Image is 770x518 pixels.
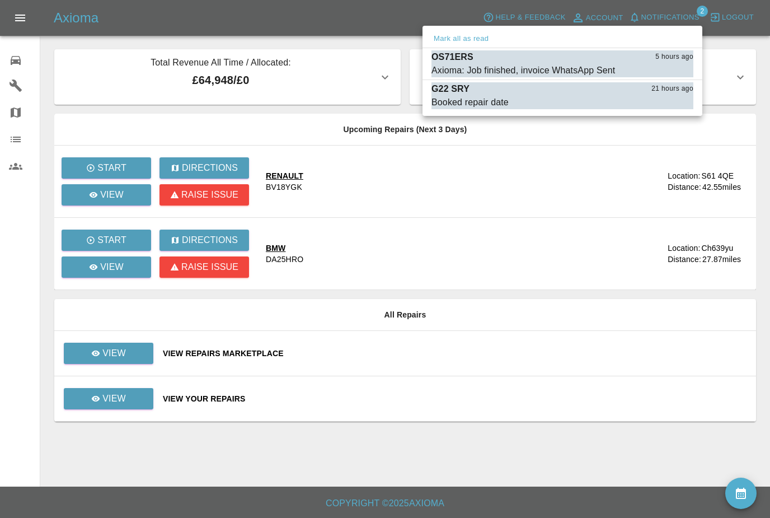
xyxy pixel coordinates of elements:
button: Mark all as read [431,32,491,45]
p: G22 SRY [431,82,469,96]
div: Booked repair date [431,96,509,109]
span: 21 hours ago [651,83,693,95]
span: 5 hours ago [655,52,693,63]
p: OS71ERS [431,50,473,64]
div: Axioma: Job finished, invoice WhatsApp Sent [431,64,615,77]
